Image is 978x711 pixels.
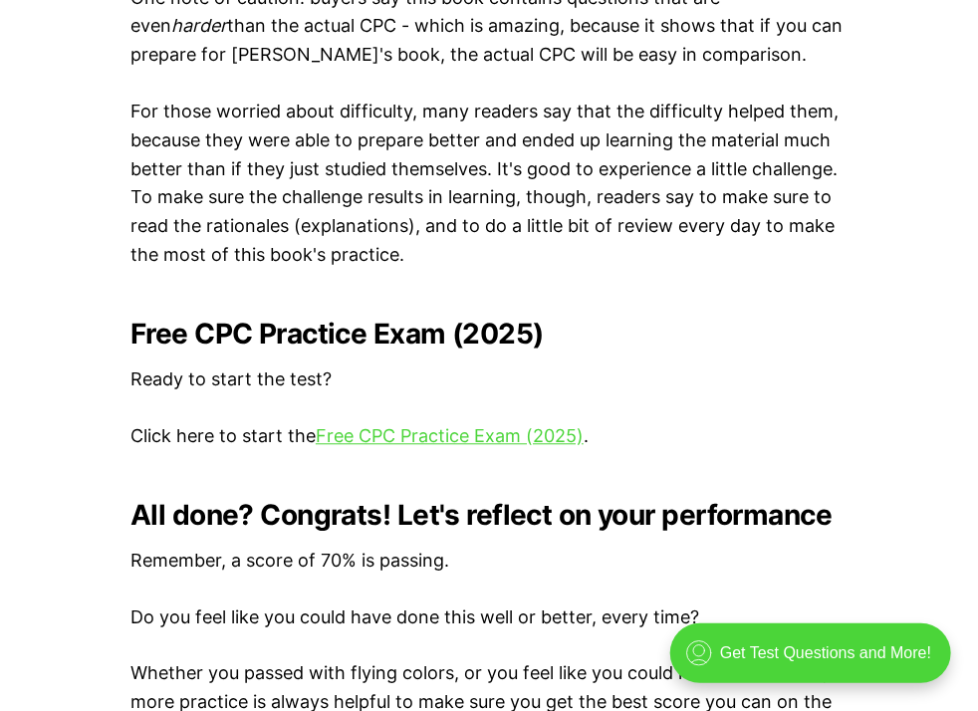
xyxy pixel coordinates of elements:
[130,318,848,350] h2: Free CPC Practice Exam (2025)
[653,613,978,711] iframe: portal-trigger
[130,98,848,270] p: For those worried about difficulty, many readers say that the difficulty helped them, because the...
[130,422,848,451] p: Click here to start the .
[130,499,848,531] h2: All done? Congrats! Let's reflect on your performance
[171,15,227,36] em: harder
[130,603,848,632] p: Do you feel like you could have done this well or better, every time?
[316,425,584,446] a: Free CPC Practice Exam (2025)
[130,365,848,394] p: Ready to start the test?
[130,547,848,576] p: Remember, a score of 70% is passing.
